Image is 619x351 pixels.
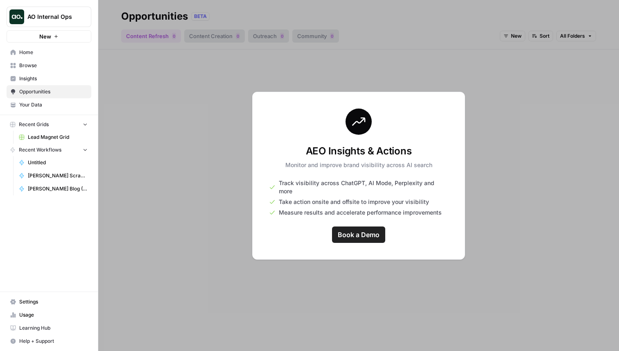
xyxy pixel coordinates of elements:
[279,198,429,206] span: Take action onsite and offsite to improve your visibility
[285,161,432,169] p: Monitor and improve brand visibility across AI search
[7,98,91,111] a: Your Data
[15,169,91,182] a: [PERSON_NAME] Scrape (Aircraft)
[7,118,91,131] button: Recent Grids
[19,49,88,56] span: Home
[15,131,91,144] a: Lead Magnet Grid
[19,121,49,128] span: Recent Grids
[19,88,88,95] span: Opportunities
[19,337,88,345] span: Help + Support
[28,134,88,141] span: Lead Magnet Grid
[338,230,380,240] span: Book a Demo
[7,144,91,156] button: Recent Workflows
[7,85,91,98] a: Opportunities
[19,298,88,306] span: Settings
[19,311,88,319] span: Usage
[7,7,91,27] button: Workspace: AO Internal Ops
[7,335,91,348] button: Help + Support
[19,324,88,332] span: Learning Hub
[19,101,88,109] span: Your Data
[285,145,432,158] h3: AEO Insights & Actions
[7,308,91,322] a: Usage
[15,182,91,195] a: [PERSON_NAME] Blog (Aircraft)
[28,159,88,166] span: Untitled
[7,322,91,335] a: Learning Hub
[28,172,88,179] span: [PERSON_NAME] Scrape (Aircraft)
[7,59,91,72] a: Browse
[7,295,91,308] a: Settings
[279,208,442,217] span: Measure results and accelerate performance improvements
[15,156,91,169] a: Untitled
[39,32,51,41] span: New
[7,30,91,43] button: New
[19,146,61,154] span: Recent Workflows
[9,9,24,24] img: AO Internal Ops Logo
[19,75,88,82] span: Insights
[19,62,88,69] span: Browse
[332,226,385,243] a: Book a Demo
[7,46,91,59] a: Home
[28,185,88,192] span: [PERSON_NAME] Blog (Aircraft)
[279,179,448,195] span: Track visibility across ChatGPT, AI Mode, Perplexity and more
[27,13,77,21] span: AO Internal Ops
[7,72,91,85] a: Insights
